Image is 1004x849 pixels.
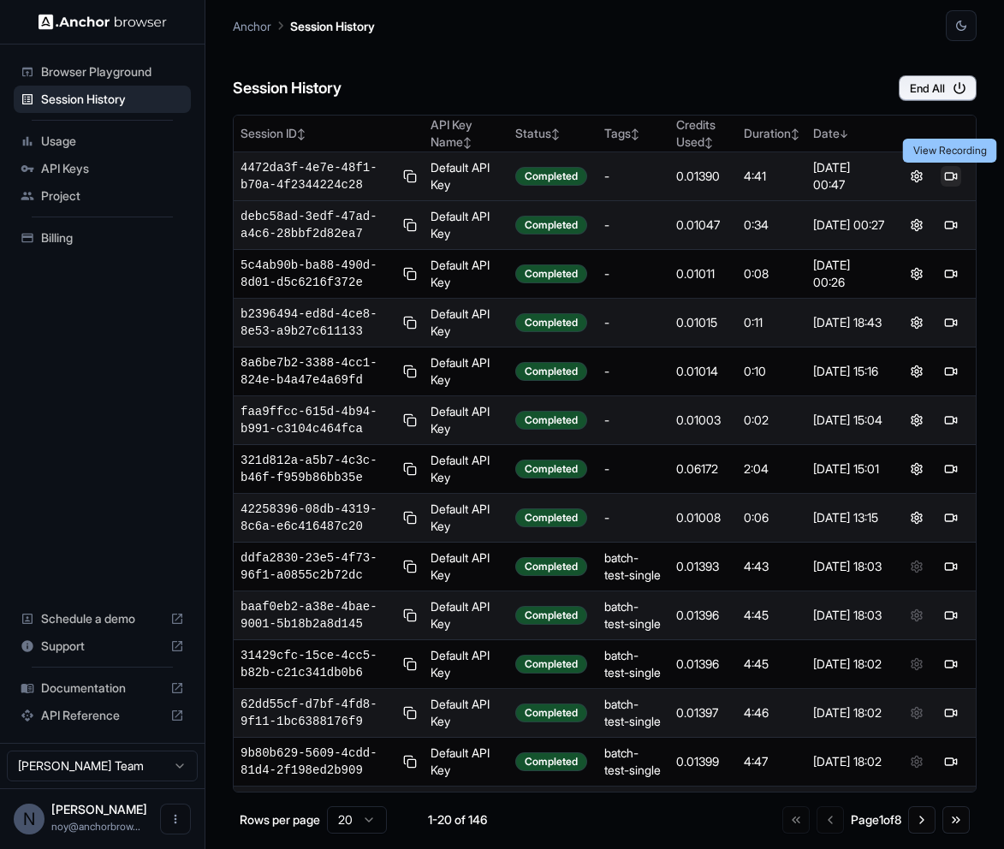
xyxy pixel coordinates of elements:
div: Completed [515,362,587,381]
td: Default API Key [424,591,508,640]
div: 4:41 [744,168,799,185]
div: Usage [14,128,191,155]
span: Usage [41,133,184,150]
div: [DATE] 13:15 [813,509,885,526]
div: 0.01008 [676,509,731,526]
div: [DATE] 18:02 [813,704,885,721]
div: [DATE] 18:03 [813,558,885,575]
span: debc58ad-3edf-47ad-a4c6-28bbf2d82ea7 [241,208,396,242]
div: 0.01399 [676,753,731,770]
div: 1-20 of 146 [414,811,500,828]
img: Anchor Logo [39,14,167,30]
div: Completed [515,264,587,283]
span: Noy Meir [51,802,147,816]
td: Default API Key [424,347,508,396]
div: - [604,460,662,478]
div: 0.01015 [676,314,731,331]
td: Default API Key [424,396,508,445]
div: 0.01396 [676,607,731,624]
div: API Key Name [431,116,502,151]
div: Completed [515,216,587,235]
td: Default API Key [424,738,508,787]
div: Session History [14,86,191,113]
div: Support [14,632,191,660]
div: Completed [515,508,587,527]
div: 4:45 [744,656,799,673]
div: Completed [515,411,587,430]
div: API Keys [14,155,191,182]
div: Schedule a demo [14,605,191,632]
div: 2:04 [744,460,799,478]
span: 42258396-08db-4319-8c6a-e6c416487c20 [241,501,396,535]
div: Completed [515,655,587,674]
div: Status [515,125,591,142]
div: Page 1 of 8 [851,811,901,828]
div: - [604,363,662,380]
div: 4:46 [744,704,799,721]
div: 0.01397 [676,704,731,721]
span: Documentation [41,680,163,697]
div: Completed [515,460,587,478]
span: 8a6be7b2-3388-4cc1-824e-b4a47e4a69fd [241,354,396,389]
div: Browser Playground [14,58,191,86]
div: [DATE] 15:04 [813,412,885,429]
td: Default API Key [424,494,508,543]
td: Default API Key [424,689,508,738]
td: Default API Key [424,299,508,347]
div: Billing [14,224,191,252]
span: Browser Playground [41,63,184,80]
div: [DATE] 15:16 [813,363,885,380]
span: 321d812a-a5b7-4c3c-b46f-f959b86bb35e [241,452,396,486]
div: Tags [604,125,662,142]
div: batch-test-single [604,549,662,584]
td: Default API Key [424,201,508,250]
span: b2396494-ed8d-4ce8-8e53-a9b27c611133 [241,306,396,340]
div: 0.01390 [676,168,731,185]
p: Session History [290,17,375,35]
span: API Keys [41,160,184,177]
span: Schedule a demo [41,610,163,627]
div: [DATE] 00:26 [813,257,885,291]
div: 0.01393 [676,558,731,575]
div: [DATE] 00:27 [813,217,885,234]
span: ↓ [840,128,848,140]
span: Billing [41,229,184,246]
div: 0:02 [744,412,799,429]
span: 9b80b629-5609-4cdd-81d4-2f198ed2b909 [241,745,396,779]
div: [DATE] 15:01 [813,460,885,478]
div: 0:06 [744,509,799,526]
div: Project [14,182,191,210]
span: Session History [41,91,184,108]
div: [DATE] 00:47 [813,159,885,193]
span: ddfa2830-23e5-4f73-96f1-a0855c2b72dc [241,549,396,584]
div: Credits Used [676,116,731,151]
span: ↕ [463,136,472,149]
button: End All [899,75,977,101]
div: - [604,314,662,331]
div: 4:47 [744,753,799,770]
td: Default API Key [424,250,508,299]
span: ↕ [297,128,306,140]
span: ↕ [704,136,713,149]
div: Completed [515,167,587,186]
p: Rows per page [240,811,320,828]
span: ↕ [551,128,560,140]
p: Anchor [233,17,271,35]
div: 4:43 [744,558,799,575]
div: 0.01396 [676,656,731,673]
div: 0.01014 [676,363,731,380]
div: batch-test-single [604,696,662,730]
h6: Session History [233,76,342,101]
div: - [604,265,662,282]
td: Default API Key [424,445,508,494]
div: N [14,804,45,834]
span: Support [41,638,163,655]
div: Completed [515,313,587,332]
div: [DATE] 18:43 [813,314,885,331]
div: - [604,412,662,429]
div: Completed [515,557,587,576]
div: 0.01047 [676,217,731,234]
div: 0.06172 [676,460,731,478]
nav: breadcrumb [233,16,375,35]
div: batch-test-single [604,598,662,632]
